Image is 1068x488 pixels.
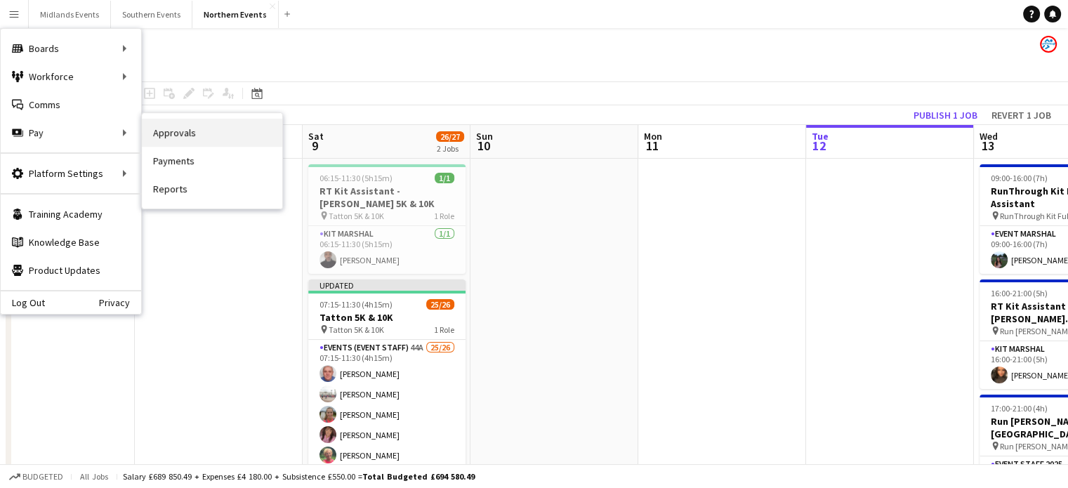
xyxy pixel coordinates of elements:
button: Publish 1 job [908,106,983,124]
span: 9 [306,138,324,154]
a: Training Academy [1,200,141,228]
span: Sat [308,130,324,143]
div: Workforce [1,62,141,91]
button: Southern Events [111,1,192,28]
div: Salary £689 850.49 + Expenses £4 180.00 + Subsistence £550.00 = [123,471,475,482]
span: All jobs [77,471,111,482]
span: Tatton 5K & 10K [329,211,384,221]
div: Boards [1,34,141,62]
span: 26/27 [436,131,464,142]
app-user-avatar: RunThrough Events [1040,36,1057,53]
h3: RT Kit Assistant - [PERSON_NAME] 5K & 10K [308,185,466,210]
span: Total Budgeted £694 580.49 [362,471,475,482]
h3: Tatton 5K & 10K [308,311,466,324]
a: Reports [142,175,282,203]
button: Northern Events [192,1,279,28]
a: Comms [1,91,141,119]
span: 1/1 [435,173,454,183]
a: Privacy [99,297,141,308]
div: Updated [308,279,466,291]
span: Tatton 5K & 10K [329,324,384,335]
div: Pay [1,119,141,147]
a: Knowledge Base [1,228,141,256]
span: Sun [476,130,493,143]
span: 16:00-21:00 (5h) [991,288,1048,298]
span: Budgeted [22,472,63,482]
span: 12 [810,138,829,154]
span: 1 Role [434,211,454,221]
app-job-card: 06:15-11:30 (5h15m)1/1RT Kit Assistant - [PERSON_NAME] 5K & 10K Tatton 5K & 10K1 RoleKit Marshal1... [308,164,466,274]
span: Mon [644,130,662,143]
span: 09:00-16:00 (7h) [991,173,1048,183]
span: 11 [642,138,662,154]
span: 25/26 [426,299,454,310]
a: Approvals [142,119,282,147]
span: Wed [980,130,998,143]
div: 2 Jobs [437,143,463,154]
app-job-card: Updated07:15-11:30 (4h15m)25/26Tatton 5K & 10K Tatton 5K & 10K1 RoleEvents (Event Staff)44A25/260... [308,279,466,487]
span: Tue [812,130,829,143]
app-card-role: Kit Marshal1/106:15-11:30 (5h15m)[PERSON_NAME] [308,226,466,274]
span: 06:15-11:30 (5h15m) [319,173,393,183]
span: 10 [474,138,493,154]
span: 07:15-11:30 (4h15m) [319,299,393,310]
a: Log Out [1,297,45,308]
button: Budgeted [7,469,65,484]
span: 1 Role [434,324,454,335]
span: 13 [977,138,998,154]
button: Midlands Events [29,1,111,28]
div: Platform Settings [1,159,141,187]
span: 17:00-21:00 (4h) [991,403,1048,414]
a: Payments [142,147,282,175]
a: Product Updates [1,256,141,284]
button: Revert 1 job [986,106,1057,124]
